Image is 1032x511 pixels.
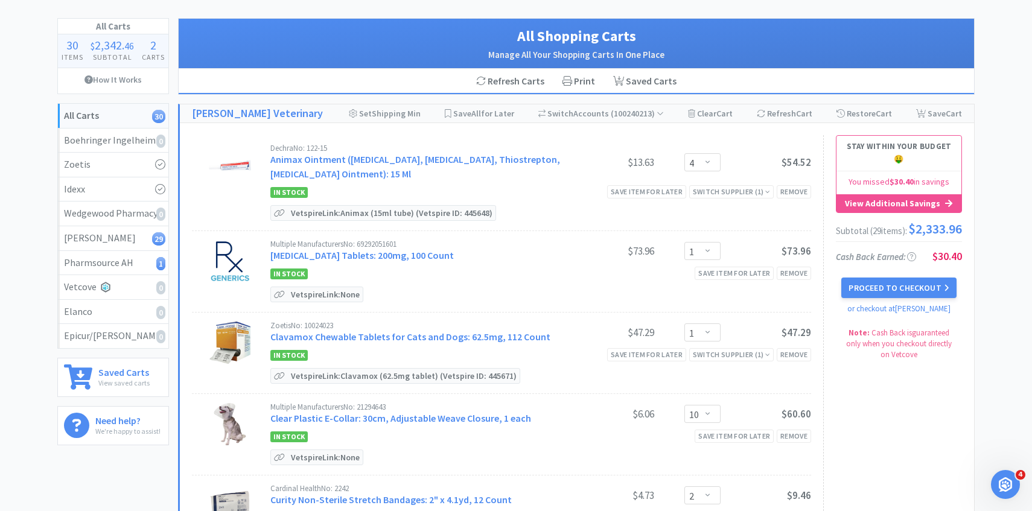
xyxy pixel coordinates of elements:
a: How It Works [58,68,168,91]
div: Zoetis No: 10024023 [270,322,564,329]
p: Vetspire Link: Animax (15ml tube) (Vetspire ID: 445648) [288,206,495,220]
a: Idexx [58,177,168,202]
div: Wedgewood Pharmacy [64,206,162,221]
span: 2 [150,37,156,52]
i: 29 [152,232,165,246]
div: Remove [777,348,811,361]
a: Clear Plastic E-Collar: 30cm, Adjustable Weave Closure, 1 each [270,412,531,424]
div: Clear [688,104,733,122]
div: $4.73 [564,488,654,503]
img: 4d94298a629e4a7b8eb956414b6d6b14_328962.jpeg [209,403,251,445]
div: Elanco [64,304,162,320]
h2: Manage All Your Shopping Carts In One Place [191,48,962,62]
div: View Additional Savings [841,197,957,210]
div: $47.29 [564,325,654,340]
a: [PERSON_NAME]29 [58,226,168,251]
i: 0 [156,135,165,148]
span: Cash Back is guaranteed only when you checkout directly on Vetcove [846,328,952,360]
p: We're happy to assist! [95,425,161,437]
button: Proceed to Checkout [841,278,956,298]
a: Clavamox Chewable Tablets for Cats and Dogs: 62.5mg, 112 Count [270,331,550,343]
div: $6.06 [564,407,654,421]
span: $73.96 [782,244,811,258]
a: Epicur/[PERSON_NAME]0 [58,324,168,348]
span: 46 [124,40,134,52]
div: Multiple Manufacturers No: 21294643 [270,403,564,411]
a: Animax Ointment ([MEDICAL_DATA], [MEDICAL_DATA], Thiostrepton, [MEDICAL_DATA] Ointment): 15 Ml [270,153,560,180]
a: Saved CartsView saved carts [57,358,169,397]
span: $30.40 [890,176,914,187]
img: 97374cc3d652448c9dc7c93be511b9d9_67574.jpeg [209,144,251,186]
div: Switch Supplier ( 1 ) [693,349,770,360]
h1: All Shopping Carts [191,25,962,48]
p: Vetspire Link: None [288,287,363,302]
span: Cart [946,108,962,119]
span: Set [359,108,372,119]
span: 2,342 [95,37,122,52]
a: Pharmsource AH1 [58,251,168,276]
i: 0 [156,330,165,343]
img: 2baffb33ab0743debe04b2b6e2c7e4f2_462269.jpeg [209,322,251,364]
div: $13.63 [564,155,654,170]
div: Shipping Min [349,104,421,122]
div: Epicur/[PERSON_NAME] [64,328,162,344]
a: Elanco0 [58,300,168,325]
span: All [471,108,481,119]
div: Subtotal ( 29 item s ): [836,222,962,235]
span: In Stock [270,268,308,279]
i: 1 [156,257,165,270]
span: $30.40 [932,249,962,263]
div: Save item for later [695,267,774,279]
div: Boehringer Ingelheim [64,133,162,148]
h4: Carts [138,51,168,63]
i: 0 [156,281,165,294]
div: Pharmsource AH [64,255,162,271]
span: Save for Later [453,108,514,119]
i: 0 [156,208,165,221]
div: Save [916,104,962,122]
div: . [87,39,138,51]
div: Zoetis [64,157,162,173]
a: Saved Carts [604,69,686,94]
div: Accounts [538,104,664,122]
h4: Subtotal [87,51,138,63]
h4: Items [58,51,87,63]
a: Vetcove0 [58,275,168,300]
div: Print [553,69,604,94]
div: Dechra No: 122-15 [270,144,564,152]
a: [PERSON_NAME] Veterinary [192,105,323,122]
span: Cart [796,108,812,119]
span: In Stock [270,431,308,442]
span: Cart [716,108,733,119]
span: $47.29 [782,326,811,339]
span: Cart [876,108,892,119]
span: Cash Back Earned : [836,251,916,262]
div: [PERSON_NAME] [64,230,162,246]
span: 30 [66,37,78,52]
span: You missed in savings [849,176,949,187]
p: Vetspire Link: Clavamox (62.5mg tablet) (Vetspire ID: 445671) [288,369,520,383]
i: 0 [156,306,165,319]
div: Cardinal Health No: 2242 [270,484,564,492]
span: $60.60 [782,407,811,421]
img: 5d7e3237c7964979b754df5e56ed3d5c_545189.jpeg [209,240,251,282]
div: $73.96 [564,244,654,258]
p: Vetspire Link: None [288,450,363,465]
p: View saved carts [98,377,150,389]
a: [MEDICAL_DATA] Tablets: 200mg, 100 Count [270,249,454,261]
div: Switch Supplier ( 1 ) [693,186,770,197]
i: 30 [152,110,165,123]
div: Save item for later [695,430,774,442]
a: Zoetis [58,153,168,177]
div: Restore [836,104,892,122]
div: Multiple Manufacturers No: 69292051601 [270,240,564,248]
span: In Stock [270,350,308,361]
div: Remove [777,267,811,279]
span: $2,333.96 [908,222,962,235]
div: Save item for later [607,348,686,361]
h6: Saved Carts [98,364,150,377]
a: or checkout at [PERSON_NAME] [847,303,951,314]
span: $ [91,40,95,52]
div: Save item for later [607,185,686,198]
div: Refresh [757,104,812,122]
